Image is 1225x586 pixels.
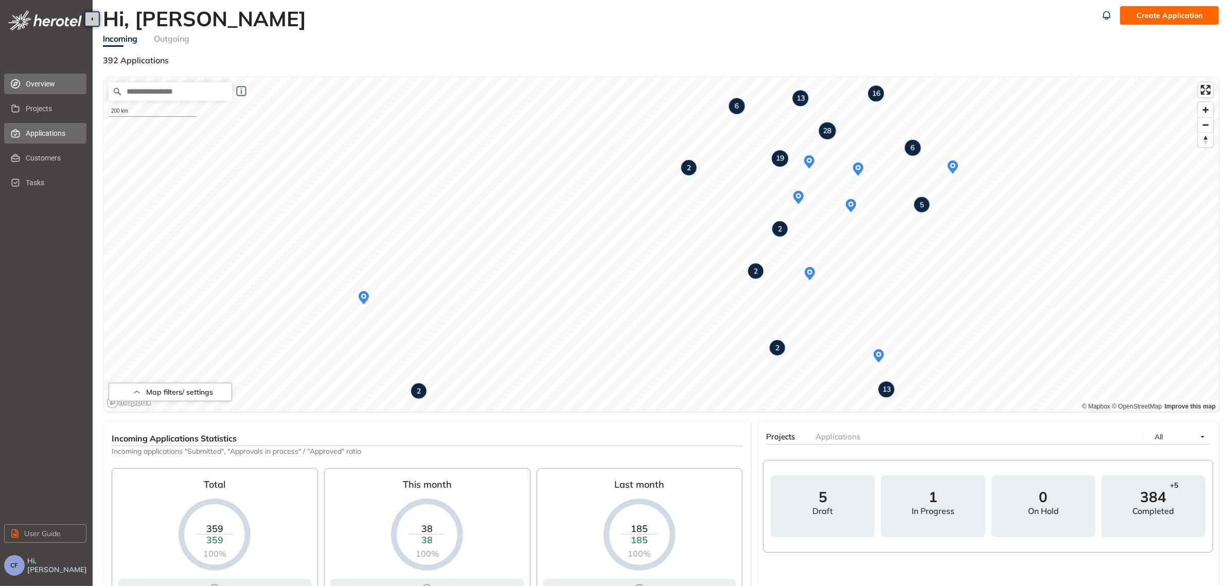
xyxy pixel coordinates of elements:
button: Reset bearing to north [1198,132,1213,147]
span: All [1155,432,1163,441]
strong: 2 [687,163,691,172]
button: User Guide [4,524,86,543]
strong: 28 [823,126,831,135]
div: Map marker [772,221,788,237]
div: Outgoing [154,32,189,45]
div: 100% [409,548,445,558]
div: This month [403,475,452,499]
a: Improve this map [1165,403,1216,410]
div: Map marker [819,122,836,139]
div: Map marker [792,91,808,106]
div: Map marker [681,160,697,175]
div: 359 [197,523,233,534]
div: 38 [409,535,445,546]
div: 359 [197,535,233,546]
span: Projects [26,98,78,119]
button: Zoom in [1198,102,1213,117]
span: 1 [929,490,937,504]
span: CF [11,562,19,569]
div: On hold [1028,506,1059,516]
span: Customers [26,148,78,168]
div: Map marker [800,153,819,171]
strong: 13 [882,385,891,394]
span: 0 [1039,490,1048,504]
div: Map marker [770,340,785,356]
div: 185 [622,535,658,546]
canvas: Map [103,77,1219,412]
span: Create Application [1137,10,1202,21]
div: Map marker [944,158,962,176]
button: Enter fullscreen [1198,82,1213,97]
strong: 13 [796,94,805,103]
span: User Guide [24,528,61,539]
button: CF [4,555,25,576]
span: Incoming applications "Submitted", "Approvals in process" / "Approved" ratio [112,446,742,456]
span: Tasks [26,172,78,193]
div: Map marker [411,383,427,399]
div: 200 km [109,106,197,117]
div: Map marker [354,289,373,307]
strong: 2 [778,224,782,234]
div: Map marker [748,263,764,279]
span: Incoming Applications Statistics [112,433,237,443]
div: Map marker [849,160,867,179]
strong: 2 [754,267,758,276]
strong: 6 [911,143,915,152]
span: 384 [1140,490,1166,504]
span: +5 [1170,481,1178,490]
button: Create Application [1120,6,1219,25]
strong: 16 [872,89,880,98]
div: Map marker [772,150,788,167]
a: Mapbox [1082,403,1110,410]
div: Map marker [878,382,894,398]
div: Last month [614,475,664,499]
span: Overview [26,74,78,94]
div: Map marker [729,98,745,114]
span: Applications [815,432,860,441]
h2: Hi, [PERSON_NAME] [103,6,1097,31]
a: OpenStreetMap [1112,403,1162,410]
a: Mapbox logo [106,397,152,409]
button: Map filters/ settings [109,383,232,401]
div: Map marker [789,188,808,207]
div: 38 [409,523,445,534]
strong: 2 [775,343,779,352]
div: Map marker [914,197,930,212]
div: 185 [622,523,658,534]
div: 100% [622,548,658,558]
div: Total [204,475,225,499]
div: 100% [197,548,233,558]
span: Hi, [PERSON_NAME] [27,557,88,574]
strong: 2 [417,386,421,396]
span: Projects [766,432,795,441]
img: logo [8,10,82,30]
span: Map filters/ settings [146,388,213,397]
div: Map marker [905,140,921,156]
strong: 5 [920,200,924,209]
div: Completed [1132,506,1174,516]
div: draft [812,506,833,516]
div: Map marker [842,197,860,215]
div: Map marker [869,347,888,365]
input: Search place... [109,82,232,101]
strong: 19 [776,154,784,163]
span: Applications [26,123,78,144]
span: Zoom out [1198,118,1213,132]
span: 5 [819,490,827,504]
div: In progress [912,506,954,516]
div: Map marker [868,85,884,101]
div: Incoming [103,32,137,45]
strong: 6 [735,101,739,111]
div: Map marker [801,264,819,283]
span: Reset bearing to north [1198,133,1213,147]
span: 392 Applications [103,55,169,65]
button: Zoom out [1198,117,1213,132]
